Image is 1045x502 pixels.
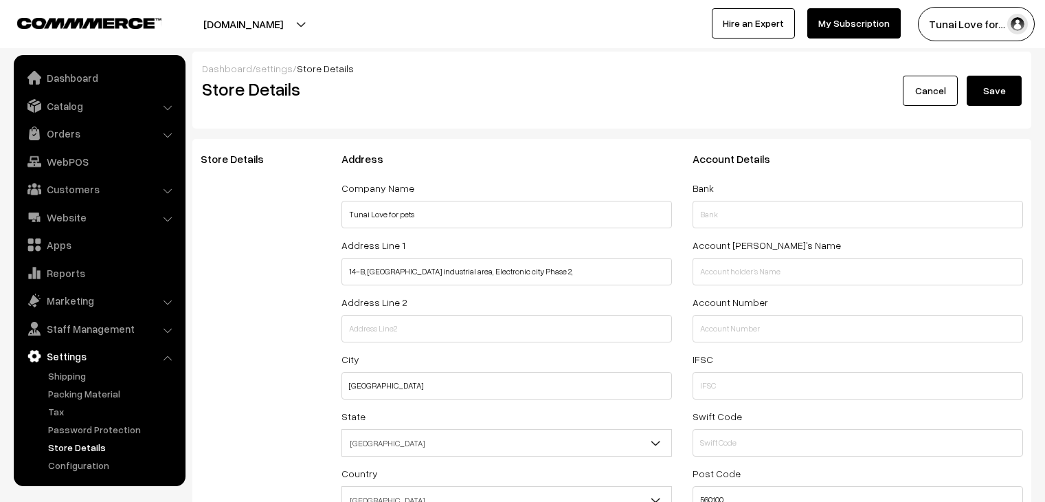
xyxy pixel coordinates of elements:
[155,7,331,41] button: [DOMAIN_NAME]
[297,63,354,74] span: Store Details
[1007,14,1028,34] img: user
[341,466,378,481] label: Country
[202,78,602,100] h2: Store Details
[17,288,181,313] a: Marketing
[17,261,181,285] a: Reports
[341,372,672,400] input: City
[693,409,742,424] label: Swift Code
[341,152,400,166] span: Address
[967,76,1022,106] button: Save
[256,63,293,74] a: settings
[17,94,181,118] a: Catalog
[693,372,1023,400] input: IFSC
[17,14,137,30] a: COMMMERCE
[17,205,181,230] a: Website
[693,315,1023,342] input: Account Number
[693,295,768,309] label: Account Number
[693,181,714,195] label: Bank
[693,152,787,166] span: Account Details
[341,409,366,424] label: State
[807,8,901,39] a: My Subscription
[45,369,181,383] a: Shipping
[341,429,672,457] span: Karnataka
[341,315,672,342] input: Address Line2
[17,344,181,369] a: Settings
[45,440,181,455] a: Store Details
[341,238,405,252] label: Address Line 1
[341,201,672,228] input: Company Name
[918,7,1035,41] button: Tunai Love for…
[17,316,181,341] a: Staff Management
[693,258,1023,285] input: Account holder's Name
[17,65,181,90] a: Dashboard
[693,201,1023,228] input: Bank
[693,429,1023,457] input: Swift Code
[17,177,181,201] a: Customers
[45,458,181,472] a: Configuration
[45,404,181,419] a: Tax
[201,152,280,166] span: Store Details
[341,352,359,367] label: City
[341,181,414,195] label: Company Name
[903,76,958,106] a: Cancel
[17,121,181,146] a: Orders
[17,18,161,28] img: COMMMERCE
[17,232,181,257] a: Apps
[693,466,741,481] label: Post Code
[712,8,795,39] a: Hire an Expert
[202,61,1022,76] div: / /
[45,386,181,401] a: Packing Material
[202,63,252,74] a: Dashboard
[342,431,671,455] span: Karnataka
[17,149,181,174] a: WebPOS
[341,258,672,285] input: Address Line1
[45,422,181,437] a: Password Protection
[693,238,841,252] label: Account [PERSON_NAME]'s Name
[341,295,407,309] label: Address Line 2
[693,352,713,367] label: IFSC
